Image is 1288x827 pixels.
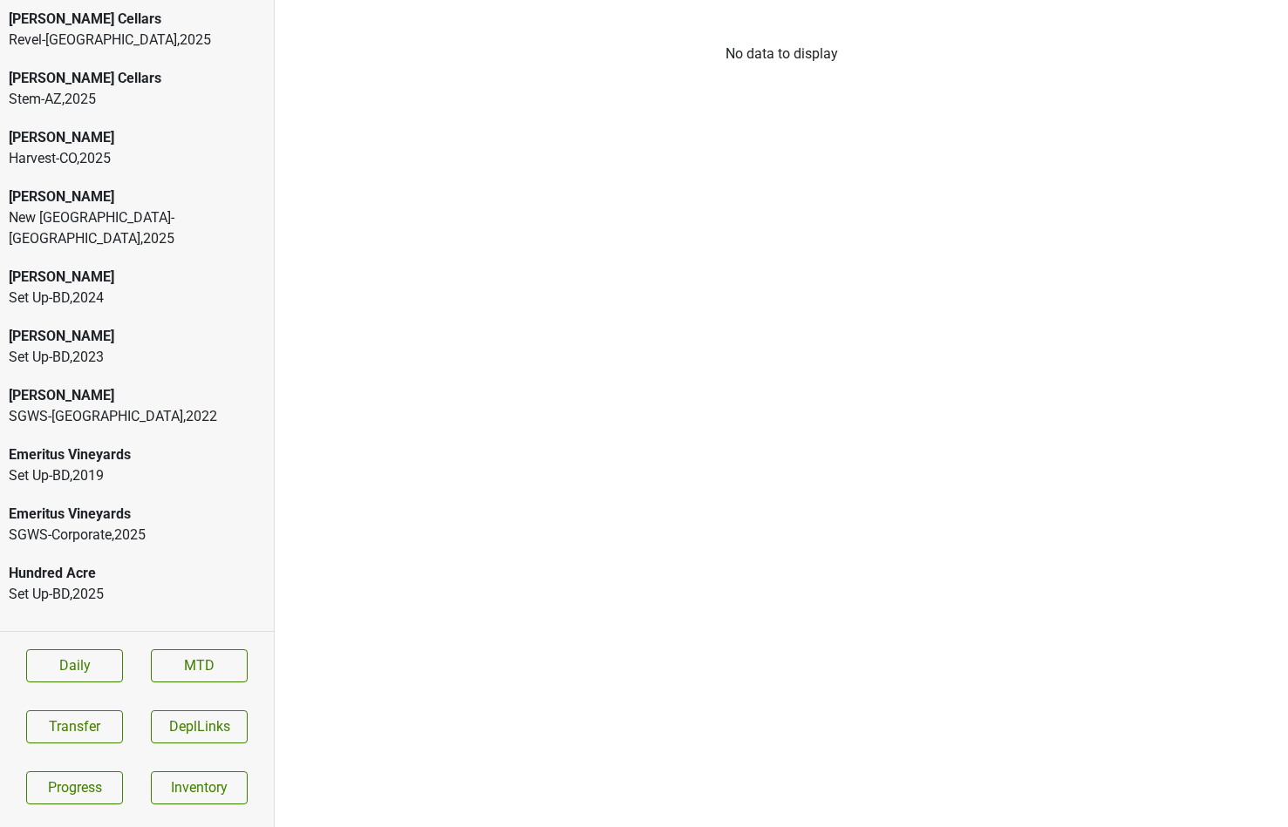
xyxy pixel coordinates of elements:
div: No data to display [275,44,1288,64]
div: SGWS-Corporate , 2025 [9,525,265,546]
div: Set Up-BD , 2024 [9,288,265,308]
a: Daily [26,649,123,682]
a: Progress [26,771,123,804]
div: Emeritus Vineyards [9,444,265,465]
div: Hundred Acre [9,563,265,584]
div: [PERSON_NAME] [9,127,265,148]
div: [PERSON_NAME] Cellars [9,9,265,30]
a: Inventory [151,771,248,804]
div: Revel-[GEOGRAPHIC_DATA] , 2025 [9,30,265,51]
div: [PERSON_NAME] [9,267,265,288]
a: MTD [151,649,248,682]
div: [PERSON_NAME] [9,186,265,207]
div: [PERSON_NAME] [9,385,265,406]
div: [PERSON_NAME] Cellars [9,68,265,89]
div: [PERSON_NAME] [9,326,265,347]
div: Set Up-BD , 2019 [9,465,265,486]
div: Set Up-BD , 2023 [9,347,265,368]
div: Harvest-CO , 2025 [9,148,265,169]
button: Transfer [26,710,123,743]
div: Set Up-BD , 2025 [9,584,265,605]
button: DeplLinks [151,710,248,743]
div: Stem-AZ , 2025 [9,89,265,110]
div: New [GEOGRAPHIC_DATA]-[GEOGRAPHIC_DATA] , 2025 [9,207,265,249]
div: Emeritus Vineyards [9,504,265,525]
div: SGWS-[GEOGRAPHIC_DATA] , 2022 [9,406,265,427]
